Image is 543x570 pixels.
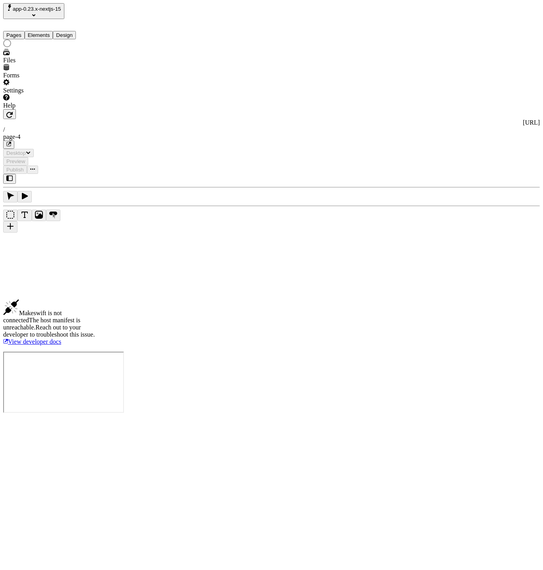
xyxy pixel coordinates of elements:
button: Publish [3,166,27,174]
div: Files [3,57,99,64]
span: Preview [6,158,25,164]
span: app-0.23.x-nextjs-15 [13,6,61,12]
button: Desktop [3,149,34,157]
div: Forms [3,72,99,79]
div: Settings [3,87,99,94]
button: Button [46,210,60,221]
button: Pages [3,31,25,39]
a: View developer docs [3,338,61,345]
span: The host manifest is unreachable. Reach out to your developer to troubleshoot this issue . [3,317,95,338]
div: [URL] [3,119,540,126]
button: Preview [3,157,28,166]
button: Design [53,31,76,39]
span: Desktop [6,150,26,156]
span: Publish [6,167,24,173]
button: Image [32,210,46,221]
button: Select site [3,3,64,19]
iframe: Cookie Feature Detection [3,352,124,413]
button: Text [17,210,32,221]
button: Elements [25,31,53,39]
div: page-4 [3,133,540,141]
div: Help [3,102,99,109]
span: Makeswift is not connected [3,310,62,324]
button: Box [3,210,17,221]
div: / [3,126,540,133]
